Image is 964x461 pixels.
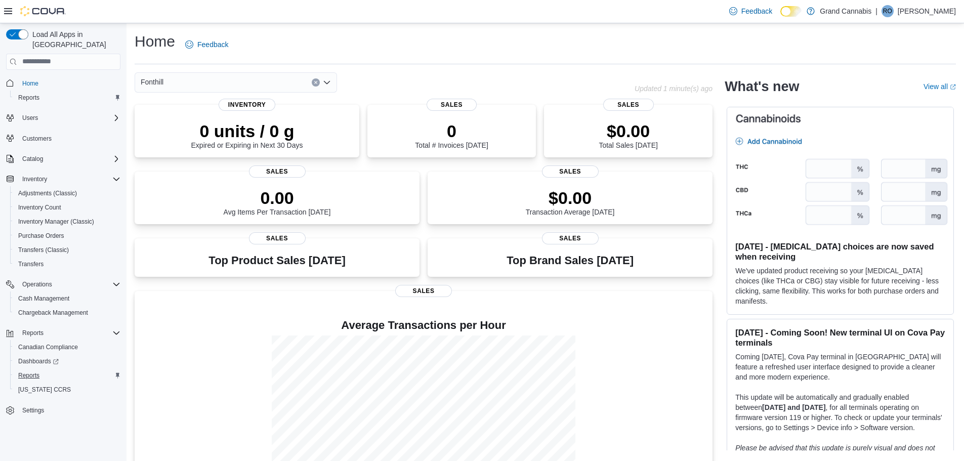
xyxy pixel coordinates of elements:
p: $0.00 [526,188,615,208]
span: Users [18,112,120,124]
a: Canadian Compliance [14,341,82,353]
p: Updated 1 minute(s) ago [635,85,712,93]
div: Rick O'Neil [882,5,894,17]
p: Grand Cannabis [820,5,871,17]
span: Chargeback Management [18,309,88,317]
span: [US_STATE] CCRS [18,386,71,394]
a: Inventory Count [14,201,65,214]
button: Settings [2,403,124,417]
p: We've updated product receiving so your [MEDICAL_DATA] choices (like THCa or CBG) stay visible fo... [735,266,945,306]
img: Cova [20,6,66,16]
span: Users [22,114,38,122]
span: Transfers (Classic) [14,244,120,256]
p: 0.00 [224,188,331,208]
span: Feedback [197,39,228,50]
div: Total # Invoices [DATE] [415,121,488,149]
a: Feedback [725,1,776,21]
button: Users [2,111,124,125]
button: Clear input [312,78,320,87]
button: Home [2,76,124,91]
span: Purchase Orders [14,230,120,242]
a: Adjustments (Classic) [14,187,81,199]
span: Settings [22,406,44,414]
button: Canadian Compliance [10,340,124,354]
span: Inventory [219,99,275,111]
button: Transfers (Classic) [10,243,124,257]
span: Catalog [18,153,120,165]
h4: Average Transactions per Hour [143,319,704,331]
button: Customers [2,131,124,146]
span: Sales [249,165,306,178]
strong: [DATE] and [DATE] [762,403,825,411]
span: Inventory Manager (Classic) [18,218,94,226]
span: Dashboards [14,355,120,367]
button: Catalog [2,152,124,166]
span: Chargeback Management [14,307,120,319]
p: $0.00 [599,121,657,141]
a: Customers [18,133,56,145]
span: Transfers [14,258,120,270]
span: Feedback [741,6,772,16]
h3: Top Brand Sales [DATE] [507,255,634,267]
button: Reports [2,326,124,340]
a: Chargeback Management [14,307,92,319]
span: Sales [542,165,599,178]
svg: External link [950,84,956,90]
a: Dashboards [14,355,63,367]
button: Catalog [18,153,47,165]
span: Home [18,77,120,90]
span: Washington CCRS [14,384,120,396]
span: Load All Apps in [GEOGRAPHIC_DATA] [28,29,120,50]
button: Reports [10,91,124,105]
input: Dark Mode [780,6,802,17]
span: Adjustments (Classic) [18,189,77,197]
span: Fonthill [141,76,163,88]
button: Open list of options [323,78,331,87]
a: View allExternal link [924,82,956,91]
nav: Complex example [6,72,120,444]
span: RO [883,5,892,17]
span: Settings [18,404,120,416]
button: Inventory Manager (Classic) [10,215,124,229]
button: Purchase Orders [10,229,124,243]
button: Inventory Count [10,200,124,215]
h3: [DATE] - Coming Soon! New terminal UI on Cova Pay terminals [735,327,945,348]
button: Adjustments (Classic) [10,186,124,200]
span: Sales [427,99,477,111]
h1: Home [135,31,175,52]
div: Total Sales [DATE] [599,121,657,149]
a: Reports [14,92,44,104]
span: Purchase Orders [18,232,64,240]
a: Transfers [14,258,48,270]
span: Inventory Manager (Classic) [14,216,120,228]
p: | [875,5,877,17]
span: Reports [22,329,44,337]
span: Sales [395,285,452,297]
span: Reports [18,94,39,102]
a: Cash Management [14,292,73,305]
span: Canadian Compliance [18,343,78,351]
button: Inventory [18,173,51,185]
button: Cash Management [10,291,124,306]
button: Inventory [2,172,124,186]
p: 0 [415,121,488,141]
a: [US_STATE] CCRS [14,384,75,396]
span: Catalog [22,155,43,163]
div: Transaction Average [DATE] [526,188,615,216]
a: Purchase Orders [14,230,68,242]
p: This update will be automatically and gradually enabled between , for all terminals operating on ... [735,392,945,433]
h2: What's new [725,78,799,95]
span: Reports [14,92,120,104]
a: Home [18,77,43,90]
a: Transfers (Classic) [14,244,73,256]
span: Reports [18,327,120,339]
span: Reports [18,371,39,380]
div: Expired or Expiring in Next 30 Days [191,121,303,149]
span: Inventory Count [14,201,120,214]
span: Transfers [18,260,44,268]
a: Reports [14,369,44,382]
span: Customers [18,132,120,145]
p: 0 units / 0 g [191,121,303,141]
span: Home [22,79,38,88]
